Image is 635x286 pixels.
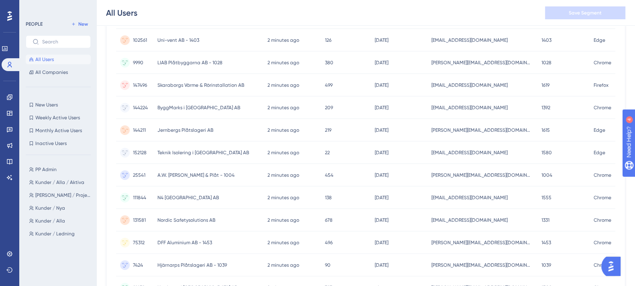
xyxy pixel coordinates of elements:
[26,139,91,148] button: Inactive Users
[267,150,299,155] time: 2 minutes ago
[431,127,532,133] span: [PERSON_NAME][EMAIL_ADDRESS][DOMAIN_NAME]
[267,195,299,200] time: 2 minutes ago
[431,262,532,268] span: [PERSON_NAME][EMAIL_ADDRESS][DOMAIN_NAME]
[541,59,551,66] span: 1028
[431,59,532,66] span: [PERSON_NAME][EMAIL_ADDRESS][DOMAIN_NAME]
[42,39,84,45] input: Search
[325,104,333,111] span: 209
[267,262,299,268] time: 2 minutes ago
[594,239,611,246] span: Chrome
[267,240,299,245] time: 2 minutes ago
[325,59,333,66] span: 380
[35,231,75,237] span: Kunder / Ledning
[601,254,625,278] iframe: UserGuiding AI Assistant Launcher
[35,127,82,134] span: Monthly Active Users
[157,82,244,88] span: Skaraborgs Värme & Rörinstallation AB
[133,194,146,201] span: 111844
[431,172,532,178] span: [PERSON_NAME][EMAIL_ADDRESS][DOMAIN_NAME]
[267,60,299,65] time: 2 minutes ago
[267,105,299,110] time: 2 minutes ago
[35,102,58,108] span: New Users
[78,21,88,27] span: New
[157,262,227,268] span: Hjärnarps Plåtslageri AB - 1039
[325,82,333,88] span: 499
[431,149,508,156] span: [EMAIL_ADDRESS][DOMAIN_NAME]
[541,149,552,156] span: 1580
[26,100,91,110] button: New Users
[594,82,608,88] span: Firefox
[325,149,330,156] span: 22
[374,37,388,43] time: [DATE]
[431,217,508,223] span: [EMAIL_ADDRESS][DOMAIN_NAME]
[594,172,611,178] span: Chrome
[26,229,96,239] button: Kunder / Ledning
[374,60,388,65] time: [DATE]
[26,203,96,213] button: Kunder / Nya
[35,56,54,63] span: All Users
[594,217,611,223] span: Chrome
[19,2,50,12] span: Need Help?
[541,127,550,133] span: 1615
[374,105,388,110] time: [DATE]
[541,194,551,201] span: 1555
[133,149,147,156] span: 152128
[374,82,388,88] time: [DATE]
[267,82,299,88] time: 2 minutes ago
[594,149,605,156] span: Edge
[594,262,611,268] span: Chrome
[374,240,388,245] time: [DATE]
[26,55,91,64] button: All Users
[374,195,388,200] time: [DATE]
[594,59,611,66] span: Chrome
[541,37,551,43] span: 1403
[541,104,550,111] span: 1392
[133,262,143,268] span: 7424
[26,67,91,77] button: All Companies
[26,113,91,123] button: Weekly Active Users
[325,172,333,178] span: 454
[26,21,43,27] div: PEOPLE
[431,194,508,201] span: [EMAIL_ADDRESS][DOMAIN_NAME]
[541,239,551,246] span: 1453
[133,82,147,88] span: 147496
[35,114,80,121] span: Weekly Active Users
[267,127,299,133] time: 2 minutes ago
[541,82,549,88] span: 1619
[133,217,146,223] span: 131581
[545,6,625,19] button: Save Segment
[133,59,143,66] span: 9990
[106,7,137,18] div: All Users
[35,205,65,211] span: Kunder / Nya
[157,37,199,43] span: Uni-vent AB - 1403
[26,190,96,200] button: [PERSON_NAME] / Projektledare
[35,166,57,173] span: PP Admin
[26,165,96,174] button: PP Admin
[594,104,611,111] span: Chrome
[325,127,331,133] span: 219
[26,126,91,135] button: Monthly Active Users
[157,217,215,223] span: Nordic Safetysolutions AB
[541,217,549,223] span: 1331
[374,217,388,223] time: [DATE]
[35,192,92,198] span: [PERSON_NAME] / Projektledare
[541,262,551,268] span: 1039
[157,59,223,66] span: LIAB Plåtbyggarna AB - 1028
[267,217,299,223] time: 2 minutes ago
[35,179,84,186] span: Kunder / Alla / Aktiva
[56,4,58,10] div: 4
[325,37,331,43] span: 126
[157,239,212,246] span: DFF Aluminium AB - 1453
[35,218,65,224] span: Kunder / Alla
[133,37,147,43] span: 102561
[325,194,332,201] span: 138
[594,127,605,133] span: Edge
[267,37,299,43] time: 2 minutes ago
[374,127,388,133] time: [DATE]
[35,140,67,147] span: Inactive Users
[325,239,333,246] span: 496
[541,172,552,178] span: 1004
[133,239,145,246] span: 75312
[35,69,68,76] span: All Companies
[374,172,388,178] time: [DATE]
